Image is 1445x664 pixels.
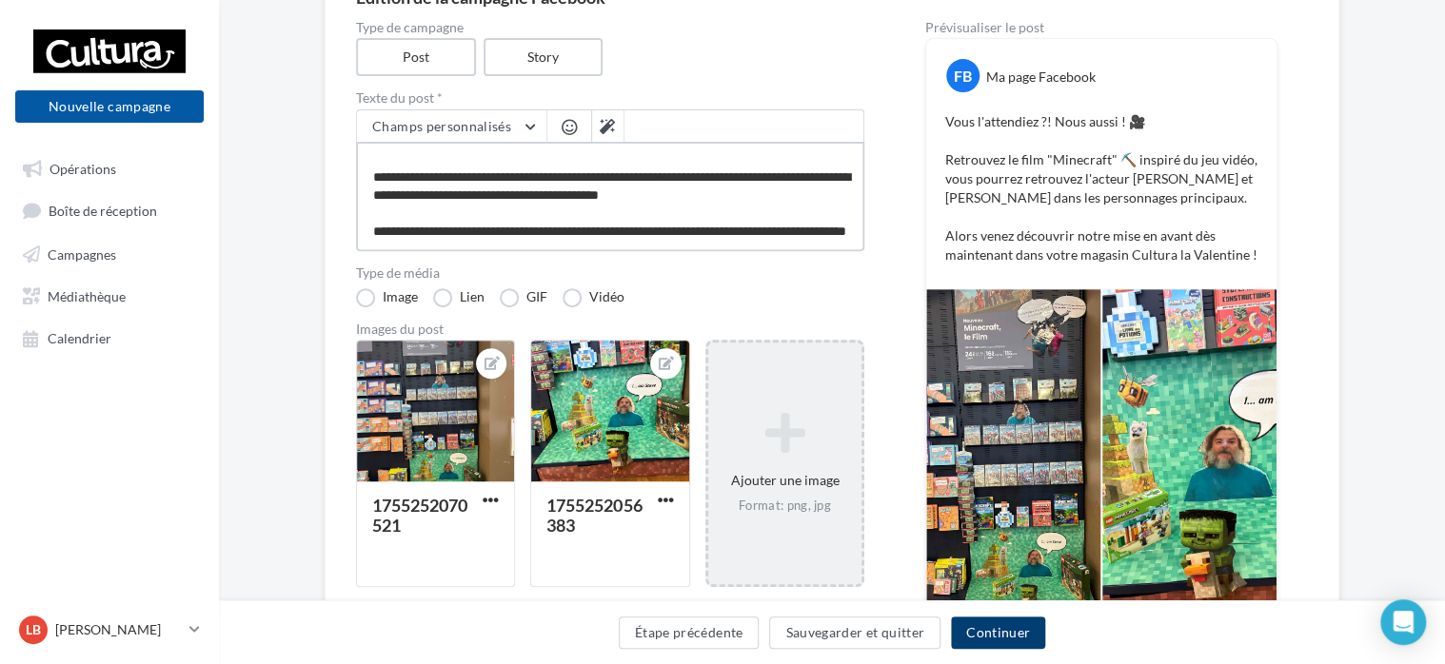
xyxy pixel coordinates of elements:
a: Opérations [11,150,208,185]
div: Prévisualiser le post [925,21,1277,34]
p: [PERSON_NAME] [55,620,182,639]
div: 1755252070521 [372,495,467,536]
label: Lien [433,288,485,307]
button: Nouvelle campagne [15,90,204,123]
a: Calendrier [11,320,208,354]
label: Story [484,38,604,76]
span: Médiathèque [48,287,126,303]
button: Continuer [951,616,1045,649]
span: LB [26,620,41,639]
span: Opérations [49,160,116,176]
button: Champs personnalisés [357,110,546,143]
span: Calendrier [48,330,111,346]
label: Vidéo [563,288,624,307]
div: Images du post [356,322,864,336]
label: Type de campagne [356,21,864,34]
a: Campagnes [11,236,208,270]
label: Type de média [356,266,864,280]
label: Image [356,288,418,307]
div: 1755252056383 [546,495,642,536]
div: Ma page Facebook [986,68,1096,87]
a: Boîte de réception [11,192,208,227]
label: Post [356,38,476,76]
div: FB [946,59,980,92]
a: Médiathèque [11,278,208,312]
span: Campagnes [48,245,116,262]
button: Étape précédente [619,616,760,649]
a: LB [PERSON_NAME] [15,612,204,648]
span: Champs personnalisés [372,118,511,134]
p: Vous l'attendiez ?! Nous aussi ! 🎥 Retrouvez le film "Minecraft" ⛏️ inspiré du jeu vidéo, vous po... [945,112,1257,264]
label: GIF [500,288,547,307]
span: Boîte de réception [49,203,157,219]
button: Sauvegarder et quitter [769,616,940,649]
div: Open Intercom Messenger [1380,599,1426,645]
label: Texte du post * [356,91,864,105]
